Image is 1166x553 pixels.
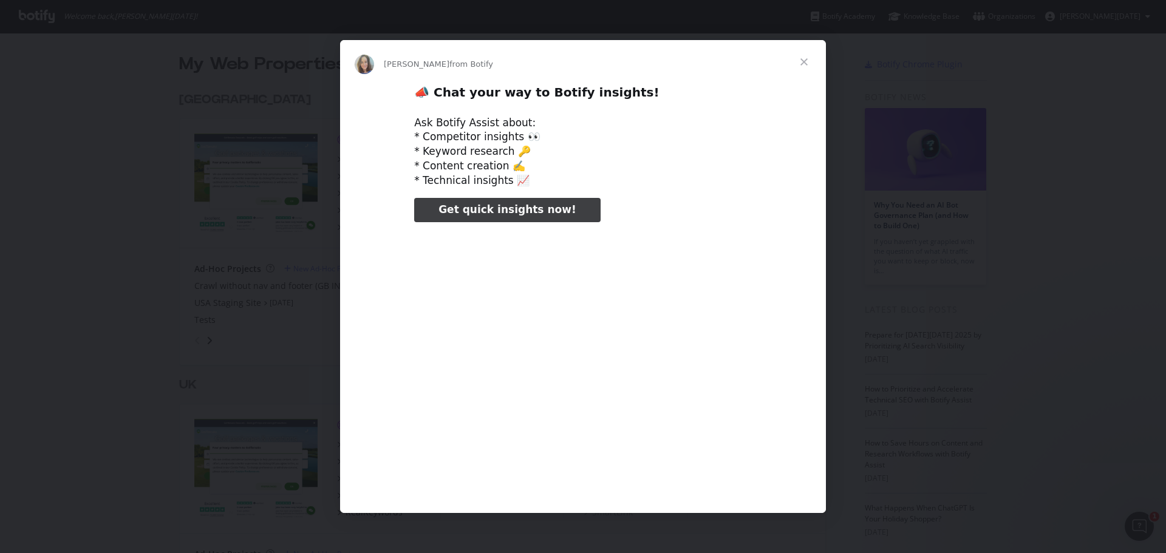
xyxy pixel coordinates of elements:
span: Get quick insights now! [438,203,576,215]
video: Play video [330,232,836,486]
a: Get quick insights now! [414,198,600,222]
span: from Botify [449,59,493,69]
span: Close [782,40,826,84]
h2: 📣 Chat your way to Botify insights! [414,84,752,107]
img: Profile image for Colleen [355,55,374,74]
div: Ask Botify Assist about: * Competitor insights 👀 * Keyword research 🔑 * Content creation ✍️ * Tec... [414,116,752,188]
span: [PERSON_NAME] [384,59,449,69]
